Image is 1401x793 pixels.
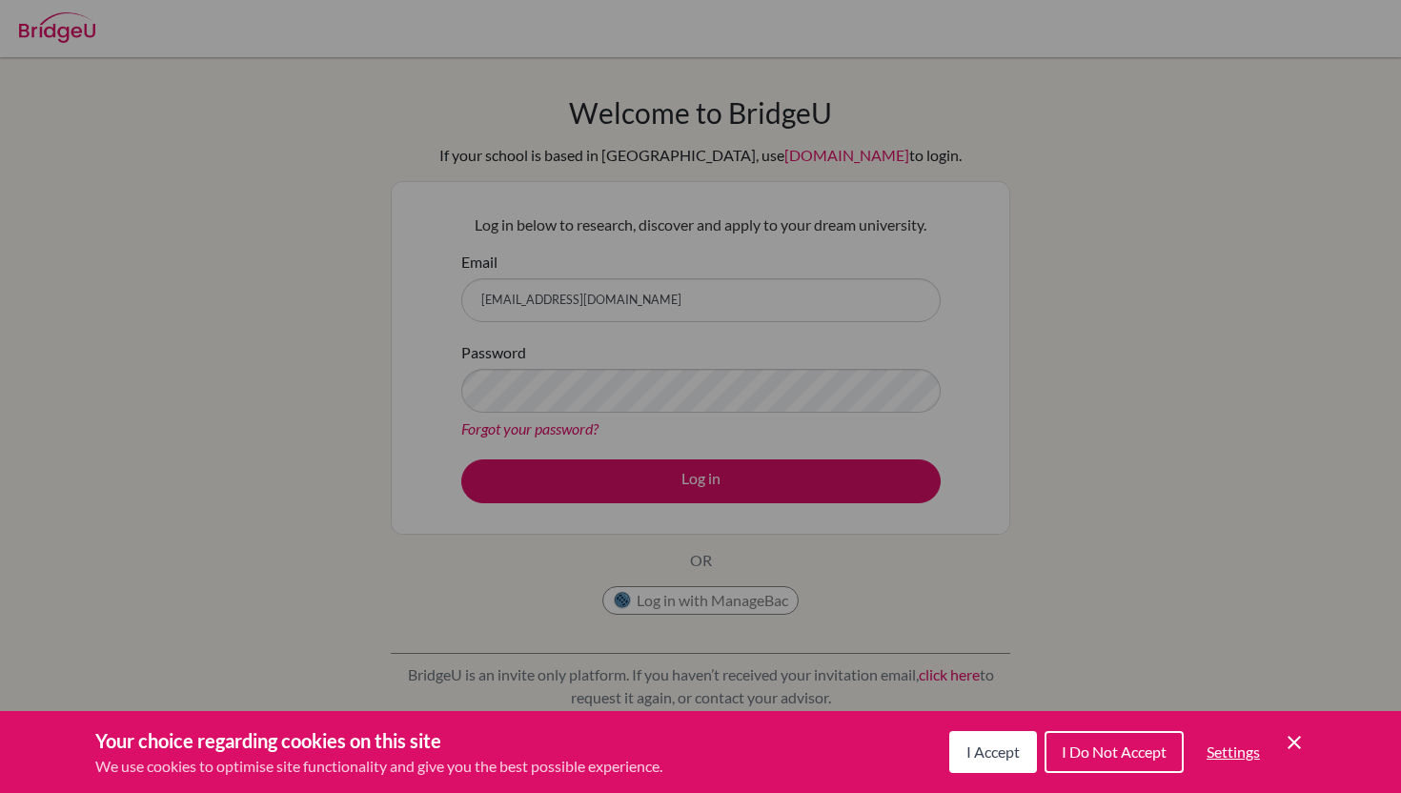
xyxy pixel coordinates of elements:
span: I Accept [966,742,1020,761]
button: I Do Not Accept [1045,731,1184,773]
button: Save and close [1283,731,1306,754]
p: We use cookies to optimise site functionality and give you the best possible experience. [95,755,662,778]
span: Settings [1207,742,1260,761]
span: I Do Not Accept [1062,742,1167,761]
button: Settings [1191,733,1275,771]
h3: Your choice regarding cookies on this site [95,726,662,755]
button: I Accept [949,731,1037,773]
